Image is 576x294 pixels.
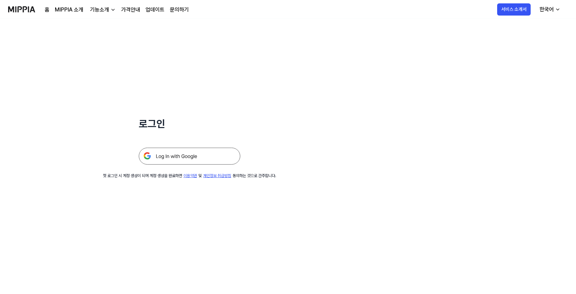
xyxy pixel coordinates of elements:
[538,5,555,14] div: 한국어
[534,3,564,16] button: 한국어
[103,173,276,179] div: 첫 로그인 시 계정 생성이 되며 계정 생성을 완료하면 및 동의하는 것으로 간주합니다.
[89,6,110,14] div: 기능소개
[139,148,240,165] img: 구글 로그인 버튼
[497,3,531,16] button: 서비스 소개서
[89,6,116,14] button: 기능소개
[183,173,197,178] a: 이용약관
[170,6,189,14] a: 문의하기
[121,6,140,14] a: 가격안내
[55,6,83,14] a: MIPPIA 소개
[139,116,240,131] h1: 로그인
[146,6,164,14] a: 업데이트
[45,6,49,14] a: 홈
[203,173,231,178] a: 개인정보 취급방침
[110,7,116,13] img: down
